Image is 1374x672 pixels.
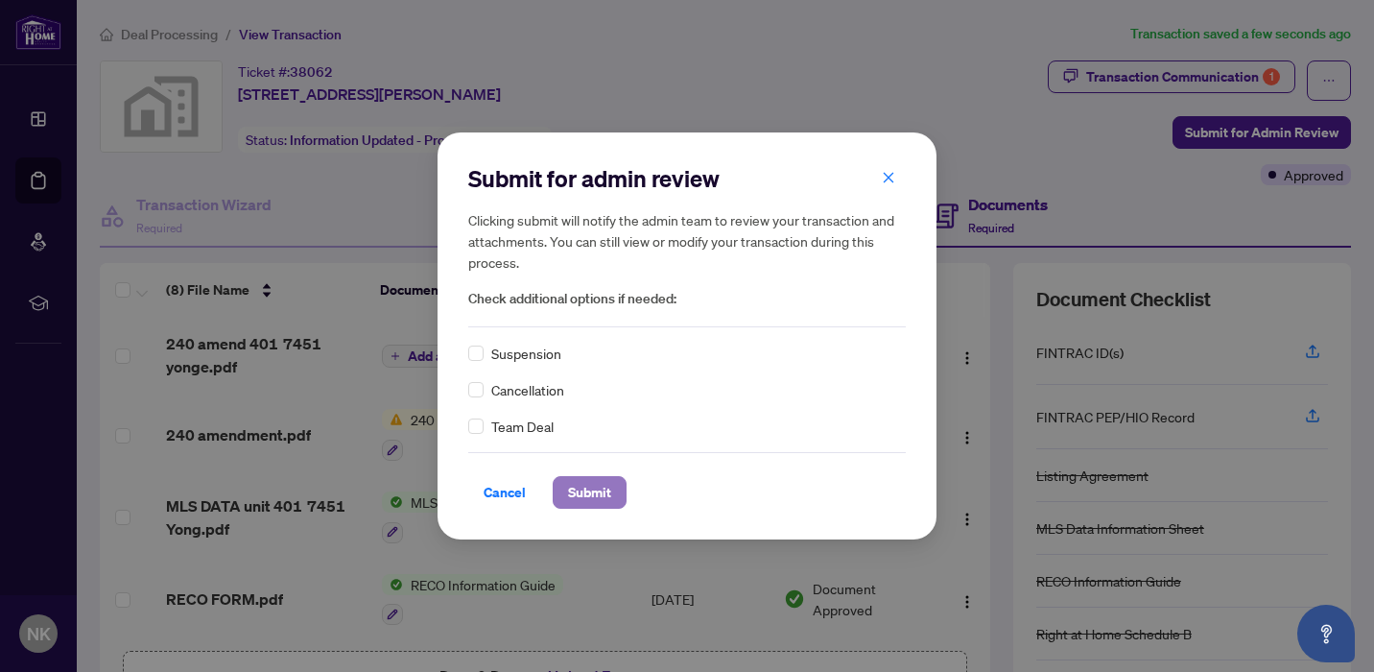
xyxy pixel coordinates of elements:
button: Cancel [468,476,541,509]
span: Check additional options if needed: [468,288,906,310]
h2: Submit for admin review [468,163,906,194]
span: Cancel [484,477,526,508]
h5: Clicking submit will notify the admin team to review your transaction and attachments. You can st... [468,209,906,273]
span: Submit [568,477,611,508]
span: Suspension [491,343,561,364]
span: Cancellation [491,379,564,400]
span: close [882,171,895,184]
button: Open asap [1297,605,1355,662]
button: Submit [553,476,627,509]
span: Team Deal [491,416,554,437]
